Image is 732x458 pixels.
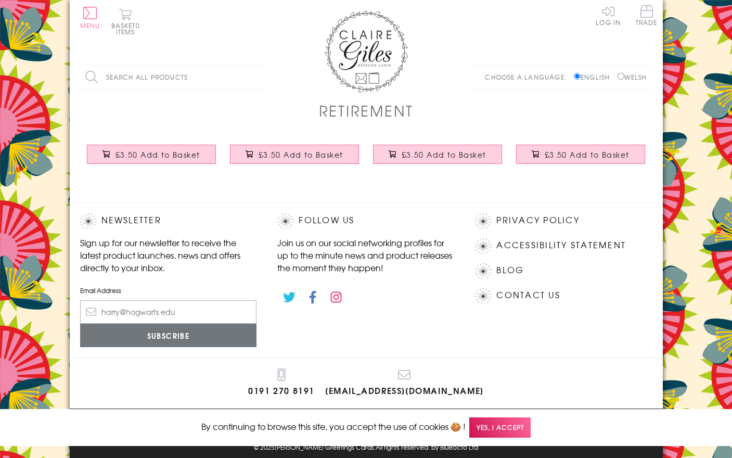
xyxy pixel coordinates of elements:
[80,137,223,182] a: Good Luck Retirement Card, Blue Stars, Embellished with a padded star £3.50 Add to Basket
[116,21,140,36] span: 0 items
[496,288,560,302] a: Contact Us
[618,72,647,82] label: Welsh
[545,149,630,160] span: £3.50 Add to Basket
[496,238,626,252] a: Accessibility Statement
[80,300,257,324] input: harry@hogwarts.edu
[252,66,262,89] input: Search
[574,72,615,82] label: English
[516,145,645,164] button: £3.50 Add to Basket
[223,137,366,182] a: Good Luck Retirement Card, Pink Stars, Embellished with a padded star £3.50 Add to Basket
[596,5,621,26] a: Log In
[431,442,478,453] a: by Blueocto Ltd
[80,213,257,229] h2: Newsletter
[618,73,624,80] input: Welsh
[111,8,140,35] button: Basket0 items
[275,442,374,453] a: [PERSON_NAME] Greetings Cards
[80,66,262,89] input: Search all products
[80,7,100,29] button: Menu
[277,236,454,274] p: Join us on our social networking profiles for up to the minute news and product releases the mome...
[80,442,652,452] p: © 2025 .
[325,368,484,398] a: [EMAIL_ADDRESS][DOMAIN_NAME]
[496,213,579,227] a: Privacy Policy
[277,213,454,229] h2: Follow Us
[319,100,414,121] h1: Retirement
[469,417,531,438] span: Yes, I accept
[402,149,486,160] span: £3.50 Add to Basket
[80,21,100,30] span: Menu
[80,286,257,295] label: Email Address
[230,145,359,164] button: £3.50 Add to Basket
[485,72,572,82] p: Choose a language:
[80,324,257,347] input: Subscribe
[509,137,652,182] a: Congratulations and Good Luck Card, Pink Stars, enjoy your Retirement £3.50 Add to Basket
[574,73,581,80] input: English
[115,149,200,160] span: £3.50 Add to Basket
[376,442,430,452] span: All rights reserved.
[259,149,343,160] span: £3.50 Add to Basket
[496,263,524,277] a: Blog
[325,10,408,93] img: Claire Giles Greetings Cards
[366,137,509,182] a: Congratulations and Good Luck Card, Blue Stars, enjoy your Retirement £3.50 Add to Basket
[636,5,658,28] a: Trade
[248,368,315,398] a: 0191 270 8191
[80,236,257,274] p: Sign up for our newsletter to receive the latest product launches, news and offers directly to yo...
[87,145,216,164] button: £3.50 Add to Basket
[636,5,658,26] span: Trade
[373,145,502,164] button: £3.50 Add to Basket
